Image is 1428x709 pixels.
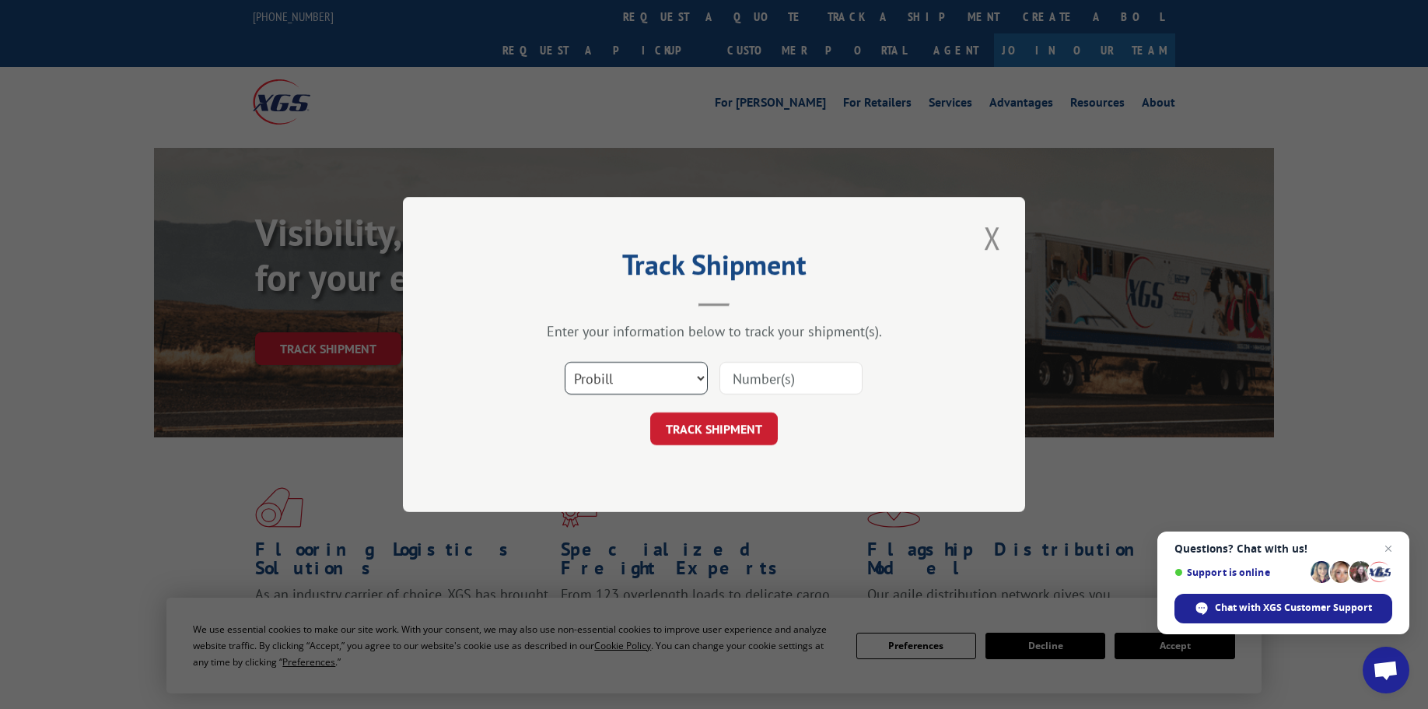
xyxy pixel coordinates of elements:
[719,362,863,395] input: Number(s)
[1174,594,1392,623] span: Chat with XGS Customer Support
[1174,567,1305,578] span: Support is online
[481,254,947,283] h2: Track Shipment
[481,322,947,340] div: Enter your information below to track your shipment(s).
[1363,647,1409,693] a: Open chat
[650,412,778,445] button: TRACK SHIPMENT
[1174,542,1392,555] span: Questions? Chat with us!
[1215,601,1372,615] span: Chat with XGS Customer Support
[979,216,1006,259] button: Close modal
